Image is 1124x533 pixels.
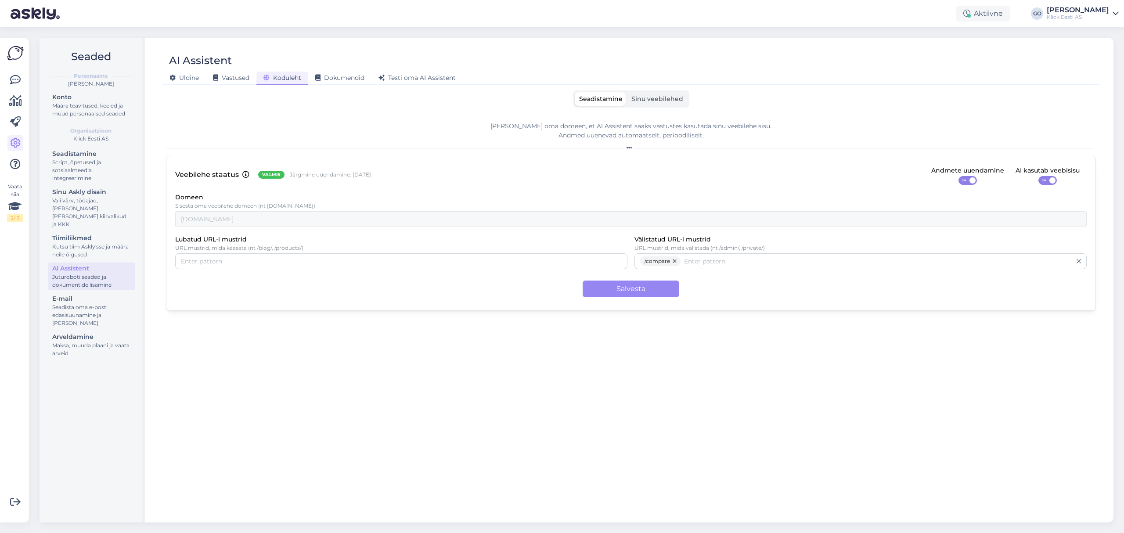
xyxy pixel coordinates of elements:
input: Enter pattern [181,256,622,266]
div: [PERSON_NAME] [1047,7,1109,14]
p: Veebilehe staatus [175,169,239,180]
p: URL mustrid, mida välistada (nt /admin/, /private/) [634,245,1087,251]
span: /compare [645,256,670,266]
div: E-mail [52,294,131,303]
a: SeadistamineScript, õpetused ja sotsiaalmeedia integreerimine [48,148,135,184]
p: URL mustrid, mida kaasata (nt /blog/, /products/) [175,245,627,251]
span: Vastused [213,74,249,82]
div: Kutsu tiim Askly'sse ja määra neile õigused [52,243,131,259]
div: Aktiivne [956,6,1010,22]
div: [PERSON_NAME] [47,80,135,88]
a: [PERSON_NAME]Klick Eesti AS [1047,7,1119,21]
input: Enter pattern [684,256,1071,266]
div: AI Assistent [52,264,131,273]
img: Askly Logo [7,45,24,61]
div: Vaata siia [7,183,23,222]
div: Sinu Askly disain [52,187,131,197]
span: Üldine [169,74,199,82]
b: Organisatsioon [70,127,112,135]
div: AI Assistent [169,52,232,69]
span: Sinu veebilehed [631,95,683,103]
div: Konto [52,93,131,102]
div: Tiimiliikmed [52,234,131,243]
div: Klick Eesti AS [1047,14,1109,21]
p: Järgmine uuendamine: [DATE] [290,171,371,179]
span: Valmis [262,171,281,178]
div: Arveldamine [52,332,131,342]
input: example.com [175,211,1087,227]
div: Klick Eesti AS [47,135,135,143]
div: 2 / 3 [7,214,23,222]
div: Andmete uuendamine [931,166,1004,176]
div: GO [1031,7,1043,20]
b: Personaalne [74,72,108,80]
div: Seadista oma e-posti edasisuunamine ja [PERSON_NAME] [52,303,131,327]
span: ON [1039,176,1049,184]
div: Script, õpetused ja sotsiaalmeedia integreerimine [52,158,131,182]
a: AI AssistentJuturoboti seaded ja dokumentide lisamine [48,263,135,290]
div: Vali värv, tööajad, [PERSON_NAME], [PERSON_NAME] kiirvalikud ja KKK [52,197,131,228]
div: Määra teavitused, keeled ja muud personaalsed seaded [52,102,131,118]
h2: Seaded [47,48,135,65]
span: Seadistamine [579,95,623,103]
label: Lubatud URL-i mustrid [175,235,247,245]
div: Seadistamine [52,149,131,158]
div: Juturoboti seaded ja dokumentide lisamine [52,273,131,289]
a: E-mailSeadista oma e-posti edasisuunamine ja [PERSON_NAME] [48,293,135,328]
div: [PERSON_NAME] oma domeen, et AI Assistent saaks vastustes kasutada sinu veebilehe sisu. Andmed uu... [166,122,1096,140]
div: Maksa, muuda plaani ja vaata arveid [52,342,131,357]
p: Sisesta oma veebilehe domeen (nt [DOMAIN_NAME]) [175,203,1087,209]
button: Salvesta [583,281,679,297]
a: KontoMäära teavitused, keeled ja muud personaalsed seaded [48,91,135,119]
span: ON [959,176,969,184]
a: TiimiliikmedKutsu tiim Askly'sse ja määra neile õigused [48,232,135,260]
span: Testi oma AI Assistent [378,74,456,82]
span: Koduleht [263,74,301,82]
a: ArveldamineMaksa, muuda plaani ja vaata arveid [48,331,135,359]
div: AI kasutab veebisisu [1016,166,1080,176]
label: Välistatud URL-i mustrid [634,235,711,245]
a: Sinu Askly disainVali värv, tööajad, [PERSON_NAME], [PERSON_NAME] kiirvalikud ja KKK [48,186,135,230]
label: Domeen [175,193,203,202]
span: Dokumendid [315,74,364,82]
